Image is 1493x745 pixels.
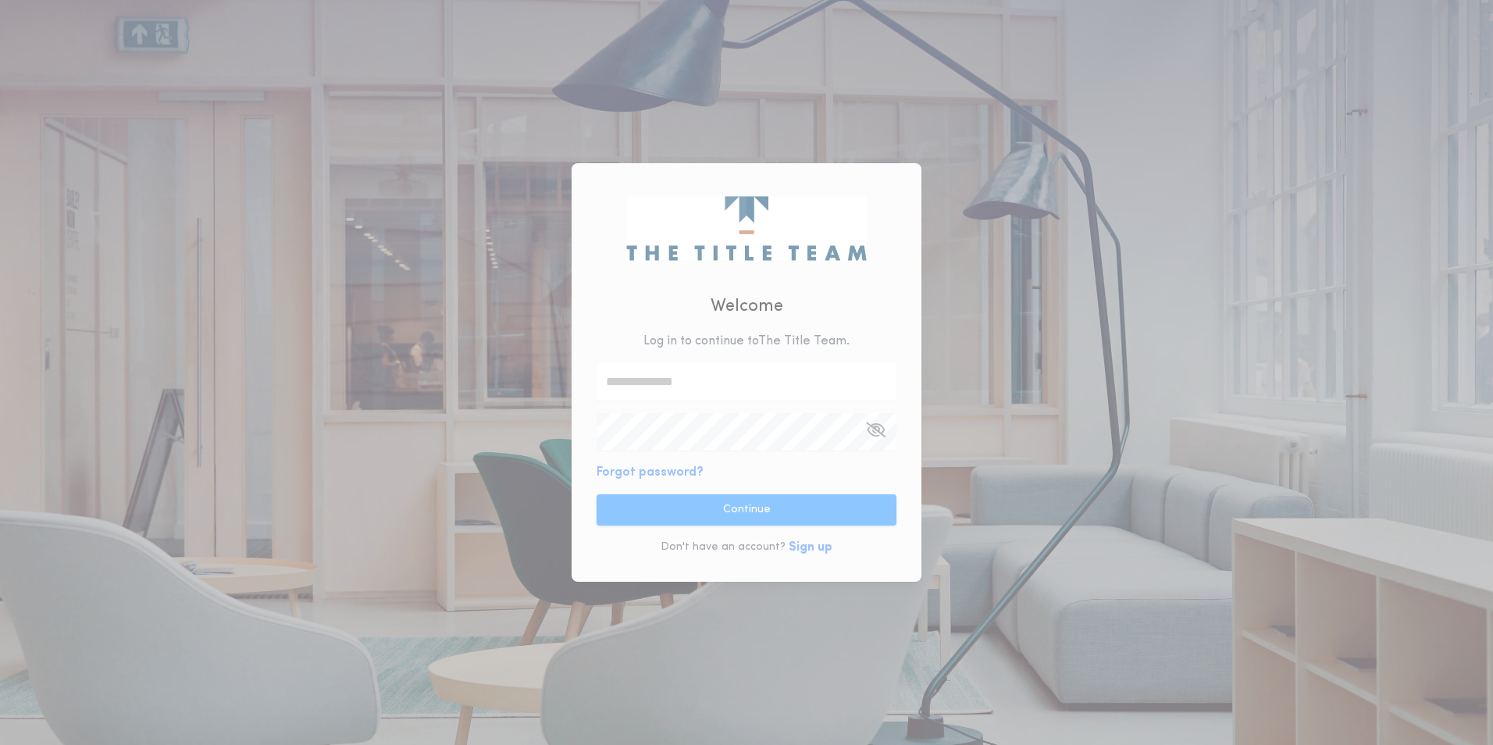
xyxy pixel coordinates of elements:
[626,196,866,260] img: logo
[597,463,704,482] button: Forgot password?
[789,538,832,557] button: Sign up
[643,332,850,351] p: Log in to continue to The Title Team .
[597,494,896,526] button: Continue
[711,294,783,319] h2: Welcome
[661,540,786,555] p: Don't have an account?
